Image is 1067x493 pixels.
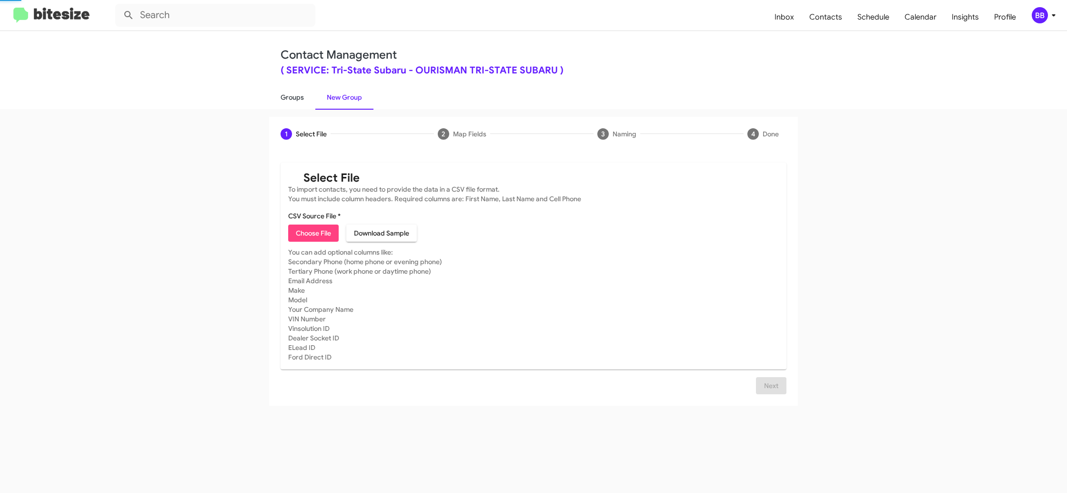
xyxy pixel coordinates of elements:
div: ( SERVICE: Tri-State Subaru - OURISMAN TRI-STATE SUBARU ) [281,66,786,75]
button: BB [1024,7,1057,23]
span: Choose File [296,225,331,242]
a: Inbox [767,3,802,31]
mat-card-title: Select File [288,170,779,183]
mat-card-subtitle: You can add optional columns like: Secondary Phone (home phone or evening phone) Tertiary Phone (... [288,247,779,362]
a: Insights [944,3,986,31]
button: Download Sample [346,225,417,242]
label: CSV Source File * [288,211,341,221]
input: Search [115,4,315,27]
mat-card-subtitle: To import contacts, you need to provide the data in a CSV file format. You must include column he... [288,185,779,204]
span: Download Sample [354,225,409,242]
a: Contacts [802,3,850,31]
span: Next [764,377,779,394]
div: BB [1032,7,1048,23]
a: Profile [986,3,1024,31]
a: New Group [315,85,373,110]
a: Schedule [850,3,897,31]
button: Next [756,377,786,394]
button: Choose File [288,225,339,242]
a: Groups [269,85,315,110]
a: Calendar [897,3,944,31]
a: Contact Management [281,48,397,62]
